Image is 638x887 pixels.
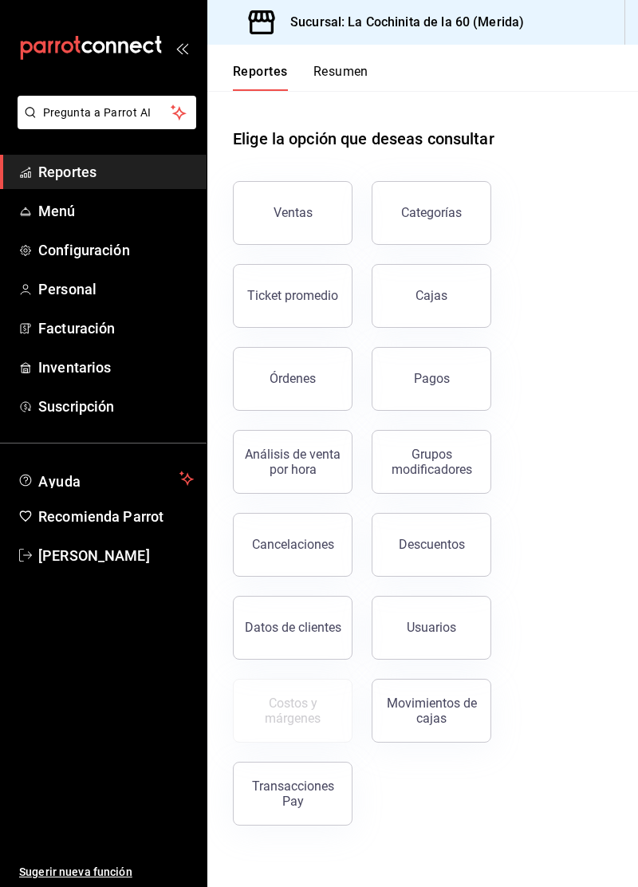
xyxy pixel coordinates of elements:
button: Ventas [233,181,352,245]
button: Análisis de venta por hora [233,430,352,494]
div: Movimientos de cajas [382,696,481,726]
button: Usuarios [372,596,491,660]
div: Costos y márgenes [243,696,342,726]
span: Facturación [38,317,194,339]
span: Personal [38,278,194,300]
button: Pagos [372,347,491,411]
button: Transacciones Pay [233,762,352,826]
h3: Sucursal: La Cochinita de la 60 (Merida) [278,13,524,32]
div: Pagos [414,371,450,386]
button: Grupos modificadores [372,430,491,494]
div: navigation tabs [233,64,368,91]
div: Ventas [274,205,313,220]
div: Ticket promedio [247,288,338,303]
div: Órdenes [270,371,316,386]
div: Categorías [401,205,462,220]
div: Cajas [415,288,447,303]
button: Cajas [372,264,491,328]
button: Pregunta a Parrot AI [18,96,196,129]
button: Reportes [233,64,288,91]
span: Configuración [38,239,194,261]
div: Datos de clientes [245,620,341,635]
button: Contrata inventarios para ver este reporte [233,679,352,743]
span: Menú [38,200,194,222]
button: Órdenes [233,347,352,411]
a: Pregunta a Parrot AI [11,116,196,132]
div: Transacciones Pay [243,779,342,809]
div: Cancelaciones [252,537,334,552]
button: Cancelaciones [233,513,352,577]
span: Sugerir nueva función [19,864,194,881]
button: Descuentos [372,513,491,577]
span: Suscripción [38,396,194,417]
span: Ayuda [38,469,173,488]
h1: Elige la opción que deseas consultar [233,127,494,151]
button: Datos de clientes [233,596,352,660]
button: open_drawer_menu [175,41,188,54]
div: Usuarios [407,620,456,635]
div: Grupos modificadores [382,447,481,477]
button: Categorías [372,181,491,245]
span: [PERSON_NAME] [38,545,194,566]
button: Resumen [313,64,368,91]
div: Análisis de venta por hora [243,447,342,477]
span: Recomienda Parrot [38,506,194,527]
button: Ticket promedio [233,264,352,328]
button: Movimientos de cajas [372,679,491,743]
span: Reportes [38,161,194,183]
span: Pregunta a Parrot AI [43,104,171,121]
div: Descuentos [399,537,465,552]
span: Inventarios [38,357,194,378]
